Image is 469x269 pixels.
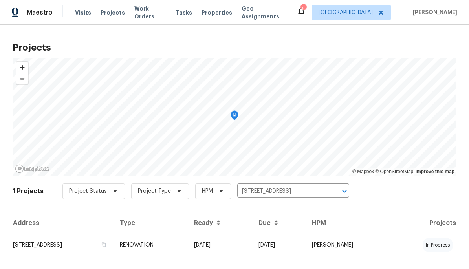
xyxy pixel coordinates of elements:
button: Zoom in [16,62,28,73]
td: [DATE] [252,234,306,256]
span: Project Type [138,187,171,195]
input: Search projects [237,185,327,198]
a: Mapbox [352,169,374,174]
th: Projects [392,212,456,234]
button: Zoom out [16,73,28,84]
h2: Projects [13,44,456,51]
td: [PERSON_NAME] [306,234,392,256]
th: Ready [188,212,252,234]
h2: 1 Projects [13,187,44,195]
a: OpenStreetMap [375,169,413,174]
span: Geo Assignments [242,5,287,20]
th: Due [252,212,306,234]
span: Project Status [69,187,107,195]
button: Copy Address [100,241,107,248]
th: Type [114,212,188,234]
a: Improve this map [416,169,454,174]
span: Properties [202,9,232,16]
span: Projects [101,9,125,16]
td: Acq COE 2025-08-14T00:00:00.000Z [188,234,252,256]
span: [GEOGRAPHIC_DATA] [319,9,373,16]
div: in progress [423,238,453,252]
canvas: Map [13,58,456,176]
span: [PERSON_NAME] [410,9,457,16]
button: Open [339,186,350,197]
th: HPM [306,212,392,234]
span: Maestro [27,9,53,16]
div: Map marker [231,111,238,123]
span: Work Orders [134,5,166,20]
span: Visits [75,9,91,16]
span: Zoom out [16,73,28,84]
th: Address [13,212,114,234]
span: HPM [202,187,213,195]
a: Mapbox homepage [15,164,49,173]
span: Tasks [176,10,192,15]
div: 30 [300,5,306,13]
td: RENOVATION [114,234,188,256]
